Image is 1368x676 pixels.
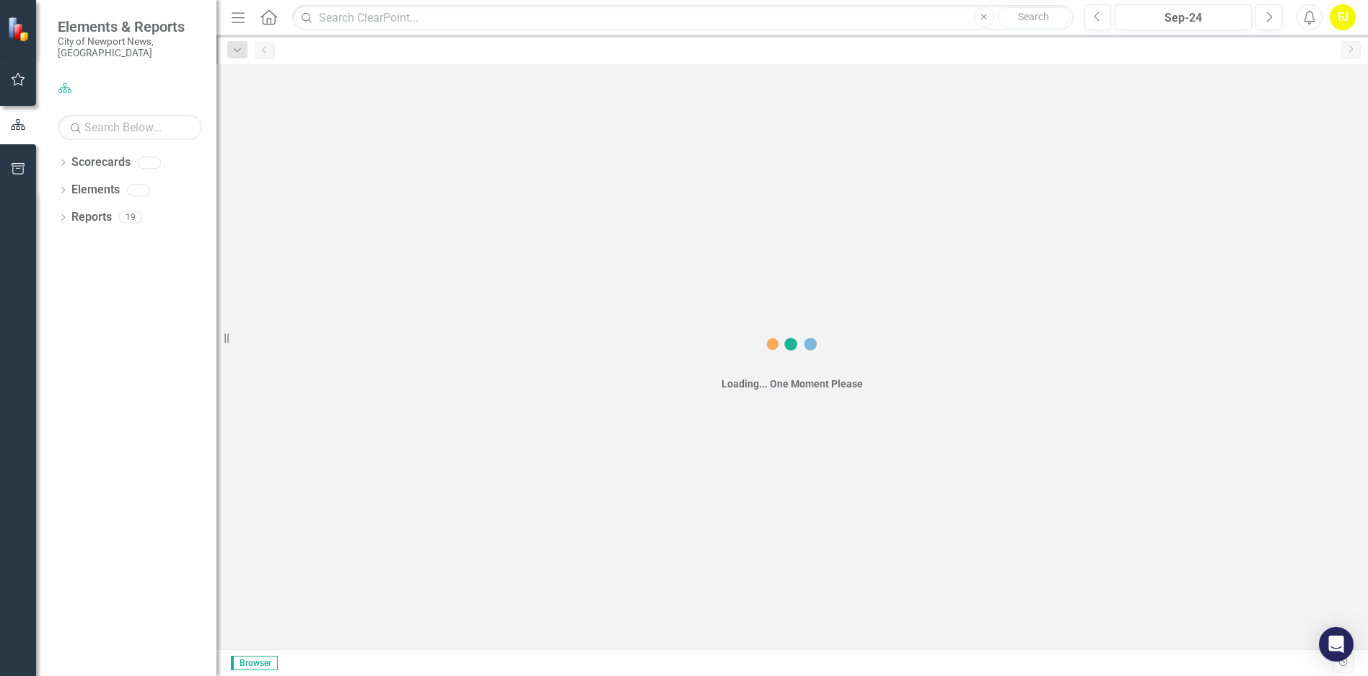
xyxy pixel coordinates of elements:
span: Elements & Reports [58,18,202,35]
button: FJ [1330,4,1356,30]
div: Loading... One Moment Please [722,377,863,391]
a: Reports [71,209,112,226]
input: Search ClearPoint... [292,5,1073,30]
span: Search [1018,11,1049,22]
img: ClearPoint Strategy [6,16,33,43]
div: 19 [119,211,142,224]
div: Sep-24 [1120,9,1247,27]
small: City of Newport News, [GEOGRAPHIC_DATA] [58,35,202,59]
button: Sep-24 [1115,4,1252,30]
input: Search Below... [58,115,202,140]
a: Scorecards [71,154,131,171]
div: Open Intercom Messenger [1319,627,1354,662]
span: Browser [231,656,278,670]
button: Search [998,7,1070,27]
a: Elements [71,182,120,198]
